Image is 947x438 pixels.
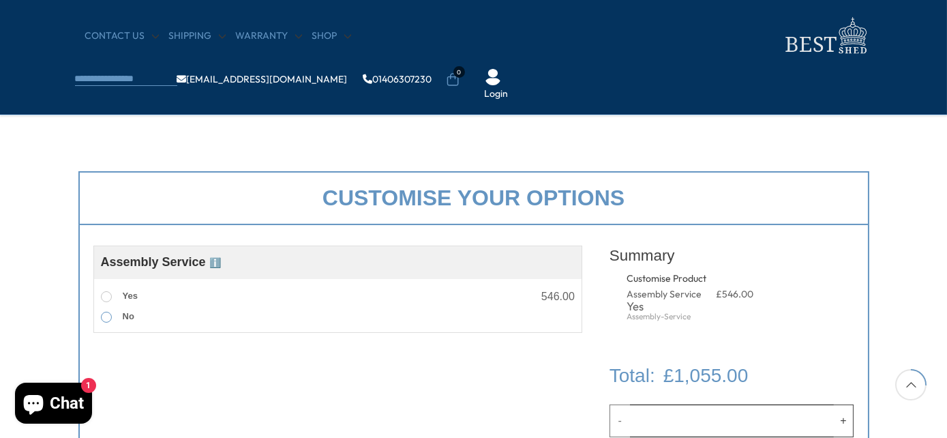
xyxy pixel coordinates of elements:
[363,74,432,84] a: 01406307230
[169,29,226,43] a: Shipping
[541,291,575,302] div: 546.00
[11,383,96,427] inbox-online-store-chat: Shopify online store chat
[453,66,465,78] span: 0
[123,311,134,321] span: No
[777,14,873,58] img: logo
[610,405,630,437] button: Decrease quantity
[312,29,351,43] a: Shop
[627,312,705,321] div: Assembly-Service
[834,405,854,437] button: Increase quantity
[236,29,302,43] a: Warranty
[627,272,750,286] div: Customise Product
[485,87,509,101] a: Login
[630,405,834,437] input: Quantity
[177,74,348,84] a: [EMAIL_ADDRESS][DOMAIN_NAME]
[485,69,501,85] img: User Icon
[663,362,749,390] span: £1,055.00
[627,288,705,302] div: Assembly Service
[209,257,221,268] span: ℹ️
[78,171,869,225] div: Customise your options
[446,73,460,87] a: 0
[101,255,221,269] span: Assembly Service
[123,291,138,301] span: Yes
[85,29,159,43] a: CONTACT US
[627,301,705,312] div: Yes
[716,288,753,300] span: £546.00
[610,239,854,272] div: Summary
